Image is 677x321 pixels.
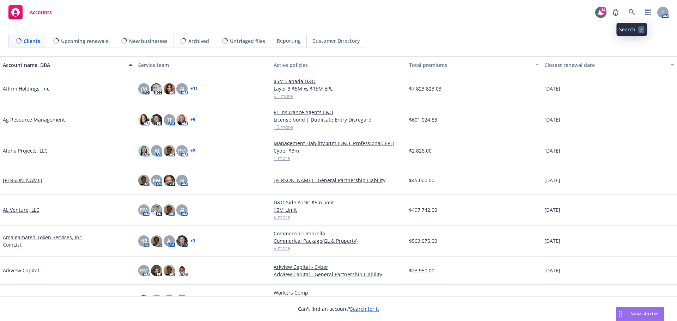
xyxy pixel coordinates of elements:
[298,305,379,313] span: Can't find an account?
[274,85,403,92] a: Layer 3 $5M xs $15M EPL
[190,118,195,122] a: + 5
[600,7,606,13] div: 14
[190,87,198,91] a: + 11
[544,85,560,92] span: [DATE]
[544,206,560,214] span: [DATE]
[153,177,160,184] span: PM
[6,2,55,22] a: Accounts
[409,116,437,123] span: $601,024.83
[164,204,175,216] img: photo
[274,199,403,206] a: D&O Side A DIC $5m limit
[129,37,167,45] span: New businesses
[3,241,22,248] span: CoinList
[274,177,403,184] a: [PERSON_NAME] - General Partnership Liability
[544,147,560,154] span: [DATE]
[274,109,403,116] a: PL Insurance Agents E&O
[61,37,108,45] span: Upcoming renewals
[140,237,147,245] span: HB
[30,10,52,15] span: Accounts
[274,263,403,271] a: Arkview Capital - Cyber
[180,85,184,92] span: AJ
[274,289,403,296] a: Workers Comp
[274,214,403,221] a: 6 more
[641,5,655,19] a: Switch app
[176,295,188,306] img: photo
[151,235,162,247] img: photo
[274,116,403,123] a: License bond | Duplicate Entry Disregard
[616,307,664,321] button: Nova Assist
[274,206,403,214] a: $5M Limit
[3,267,39,274] a: Arkview Capital
[190,149,195,153] a: + 2
[271,56,406,73] button: Active policies
[151,265,162,276] img: photo
[274,78,403,85] a: $5M Canada D&O
[135,56,271,73] button: Service team
[164,83,175,94] img: photo
[164,145,175,156] img: photo
[544,61,666,69] div: Closest renewal date
[180,177,184,184] span: AJ
[24,37,40,45] span: Clients
[544,177,560,184] span: [DATE]
[3,147,48,154] a: Alpha Projects, LLC
[544,237,560,245] span: [DATE]
[616,307,625,321] div: Drag to move
[409,267,434,274] span: $23,950.00
[141,85,147,92] span: JM
[274,61,403,69] div: Active policies
[178,147,186,154] span: PM
[151,204,162,216] img: photo
[164,265,175,276] img: photo
[167,237,172,245] span: AJ
[630,311,658,317] span: Nova Assist
[350,305,379,312] a: Search for it
[138,114,150,125] img: photo
[409,147,432,154] span: $2,826.00
[409,237,437,245] span: $563,075.00
[274,237,403,245] a: Commerical Package(GL & Property)
[409,177,434,184] span: $45,000.00
[188,37,209,45] span: Archived
[138,295,150,306] img: photo
[138,175,150,186] img: photo
[274,245,403,252] a: 9 more
[409,61,531,69] div: Total premiums
[406,56,542,73] button: Total premiums
[274,123,403,131] a: 15 more
[138,61,268,69] div: Service team
[544,116,560,123] span: [DATE]
[409,85,441,92] span: $7,823,823.03
[274,230,403,237] a: Commercial Umbrella
[230,37,265,45] span: Untriaged files
[625,5,639,19] a: Search
[3,177,42,184] a: [PERSON_NAME]
[180,206,184,214] span: AJ
[274,154,403,162] a: 1 more
[167,116,172,123] span: TF
[277,37,301,44] span: Reporting
[154,147,159,154] span: AJ
[3,206,39,214] a: AL Venture, LLC
[312,37,360,44] span: Customer Directory
[151,83,162,94] img: photo
[176,265,188,276] img: photo
[544,267,560,274] span: [DATE]
[274,92,403,100] a: 91 more
[190,239,195,243] a: + 3
[609,5,623,19] a: Report a Bug
[151,114,162,125] img: photo
[274,271,403,278] a: Arkview Capital - General Partnership Liability
[140,267,148,274] span: PM
[542,56,677,73] button: Closest renewal date
[3,85,51,92] a: Affirm Holdings, Inc.
[3,234,83,241] a: Amalgamated Token Services, Inc.
[176,114,188,125] img: photo
[138,145,150,156] img: photo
